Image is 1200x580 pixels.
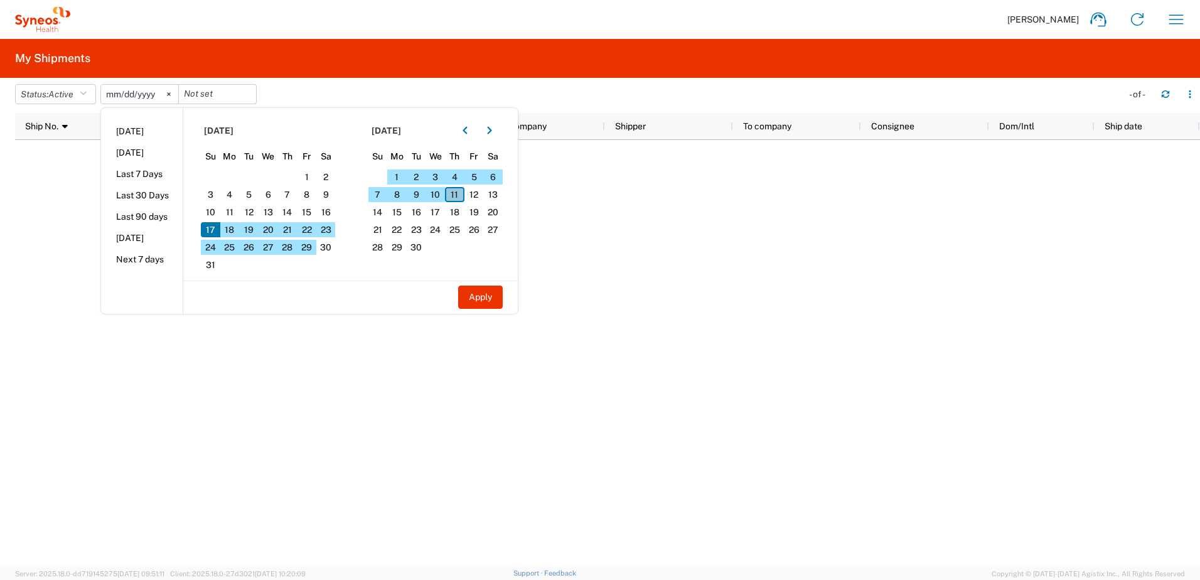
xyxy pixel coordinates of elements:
span: 26 [464,222,484,237]
span: 6 [259,187,278,202]
span: 7 [368,187,388,202]
span: 16 [316,205,336,220]
span: Tu [239,151,259,162]
span: 13 [259,205,278,220]
span: 15 [387,205,407,220]
span: Mo [220,151,240,162]
span: 18 [445,205,464,220]
span: [PERSON_NAME] [1007,14,1079,25]
span: 15 [297,205,316,220]
li: Last 30 Days [101,185,183,206]
span: 17 [426,205,445,220]
span: 19 [239,222,259,237]
span: 25 [445,222,464,237]
span: 22 [297,222,316,237]
li: [DATE] [101,142,183,163]
span: 27 [483,222,503,237]
span: 14 [368,205,388,220]
span: Th [445,151,464,162]
div: - of - [1129,89,1151,100]
span: 5 [464,169,484,185]
span: 4 [220,187,240,202]
span: We [259,151,278,162]
span: 30 [407,240,426,255]
span: 18 [220,222,240,237]
input: Not set [101,85,178,104]
span: 16 [407,205,426,220]
span: 8 [387,187,407,202]
span: 10 [201,205,220,220]
li: [DATE] [101,227,183,249]
span: 2 [316,169,336,185]
li: Last 7 Days [101,163,183,185]
span: 28 [368,240,388,255]
span: 9 [316,187,336,202]
span: 30 [316,240,336,255]
span: 4 [445,169,464,185]
span: Fr [464,151,484,162]
span: Dom/Intl [999,121,1034,131]
span: Sa [316,151,336,162]
span: 1 [297,169,316,185]
span: [DATE] [372,125,401,136]
span: Mo [387,151,407,162]
span: 23 [316,222,336,237]
button: Status:Active [15,84,96,104]
span: Consignee [871,121,914,131]
span: 20 [483,205,503,220]
span: 9 [407,187,426,202]
span: Ship date [1105,121,1142,131]
span: 22 [387,222,407,237]
span: 31 [201,257,220,272]
span: Th [278,151,297,162]
span: 8 [297,187,316,202]
span: Su [201,151,220,162]
li: Next 7 days [101,249,183,270]
span: Shipper [615,121,646,131]
span: 24 [201,240,220,255]
a: Feedback [544,569,576,577]
span: 20 [259,222,278,237]
span: Sa [483,151,503,162]
span: 28 [278,240,297,255]
span: 29 [297,240,316,255]
span: 10 [426,187,445,202]
input: Not set [179,85,256,104]
span: 1 [387,169,407,185]
span: 7 [278,187,297,202]
span: 17 [201,222,220,237]
span: 25 [220,240,240,255]
span: 29 [387,240,407,255]
span: [DATE] 10:20:09 [255,570,306,577]
span: Tu [407,151,426,162]
span: Su [368,151,388,162]
span: We [426,151,445,162]
a: Support [513,569,545,577]
span: [DATE] 09:51:11 [117,570,164,577]
li: Last 90 days [101,206,183,227]
span: 24 [426,222,445,237]
span: Client: 2025.18.0-27d3021 [170,570,306,577]
span: [DATE] [204,125,233,136]
h2: My Shipments [15,51,90,66]
span: 23 [407,222,426,237]
button: Apply [458,286,503,309]
span: 3 [201,187,220,202]
span: 21 [278,222,297,237]
li: [DATE] [101,121,183,142]
span: Copyright © [DATE]-[DATE] Agistix Inc., All Rights Reserved [992,568,1185,579]
span: 26 [239,240,259,255]
span: 2 [407,169,426,185]
span: Ship No. [25,121,58,131]
span: 19 [464,205,484,220]
span: 27 [259,240,278,255]
span: To company [743,121,791,131]
span: Active [48,89,73,99]
span: 12 [239,205,259,220]
span: 13 [483,187,503,202]
span: 6 [483,169,503,185]
span: 14 [278,205,297,220]
span: 11 [445,187,464,202]
span: 3 [426,169,445,185]
span: Server: 2025.18.0-dd719145275 [15,570,164,577]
